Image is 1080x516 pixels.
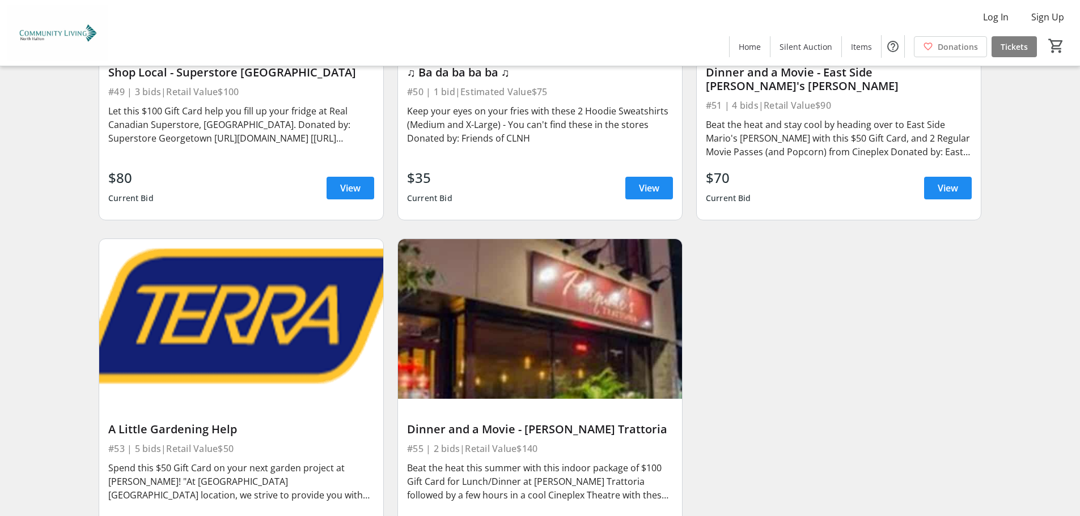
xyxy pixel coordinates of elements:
[842,36,881,57] a: Items
[739,41,761,53] span: Home
[938,181,958,195] span: View
[639,181,659,195] span: View
[706,188,751,208] div: Current Bid
[1001,41,1028,53] span: Tickets
[108,168,154,188] div: $80
[407,84,673,100] div: #50 | 1 bid | Estimated Value $75
[108,188,154,208] div: Current Bid
[706,97,972,113] div: #51 | 4 bids | Retail Value $90
[770,36,841,57] a: Silent Auction
[938,41,978,53] span: Donations
[851,41,872,53] span: Items
[706,66,972,93] div: Dinner and a Movie - East Side [PERSON_NAME]'s [PERSON_NAME]
[983,10,1009,24] span: Log In
[625,177,673,199] a: View
[1022,8,1073,26] button: Sign Up
[992,36,1037,57] a: Tickets
[730,36,770,57] a: Home
[407,104,673,145] div: Keep your eyes on your fries with these 2 Hoodie Sweatshirts (Medium and X-Large) - You can't fin...
[1046,36,1066,56] button: Cart
[99,239,383,399] img: A Little Gardening Help
[407,188,452,208] div: Current Bid
[7,5,108,61] img: Community Living North Halton's Logo
[327,177,374,199] a: View
[108,104,374,145] div: Let this $100 Gift Card help you fill up your fridge at Real Canadian Superstore, [GEOGRAPHIC_DAT...
[108,461,374,502] div: Spend this $50 Gift Card on your next garden project at [PERSON_NAME]! "At [GEOGRAPHIC_DATA] [GEO...
[108,66,374,79] div: Shop Local - Superstore [GEOGRAPHIC_DATA]
[407,423,673,436] div: Dinner and a Movie - [PERSON_NAME] Trattoria
[1031,10,1064,24] span: Sign Up
[706,118,972,159] div: Beat the heat and stay cool by heading over to East Side Mario's [PERSON_NAME] with this $50 Gift...
[407,168,452,188] div: $35
[340,181,361,195] span: View
[924,177,972,199] a: View
[407,66,673,79] div: ♫ Ba da ba ba ba ♫
[108,423,374,436] div: A Little Gardening Help
[407,461,673,502] div: Beat the heat this summer with this indoor package of $100 Gift Card for Lunch/Dinner at [PERSON_...
[974,8,1018,26] button: Log In
[108,441,374,457] div: #53 | 5 bids | Retail Value $50
[914,36,987,57] a: Donations
[398,239,682,399] img: Dinner and a Movie - Pasquale's Trattoria
[780,41,832,53] span: Silent Auction
[882,35,904,58] button: Help
[108,84,374,100] div: #49 | 3 bids | Retail Value $100
[706,168,751,188] div: $70
[407,441,673,457] div: #55 | 2 bids | Retail Value $140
